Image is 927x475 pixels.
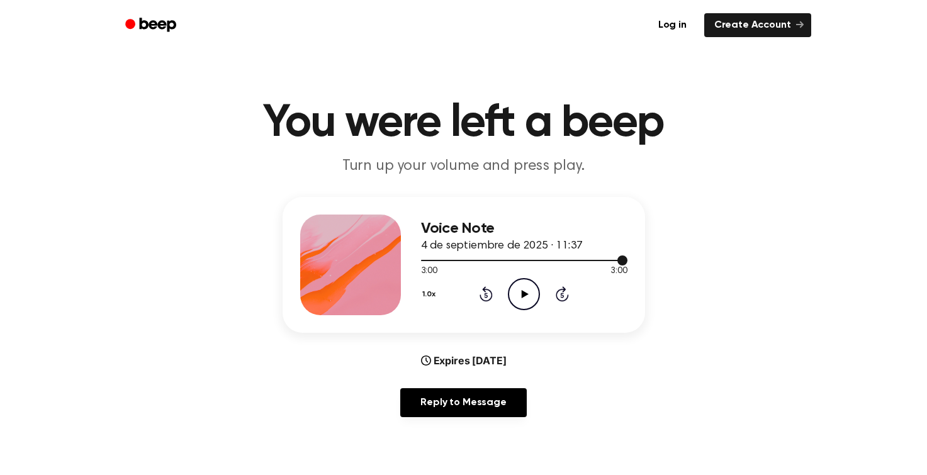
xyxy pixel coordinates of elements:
span: 4 de septiembre de 2025 · 11:37 [421,240,583,252]
a: Reply to Message [400,388,526,417]
span: 3:00 [610,265,627,278]
div: Expires [DATE] [421,353,507,368]
h1: You were left a beep [142,101,786,146]
p: Turn up your volume and press play. [222,156,705,177]
span: 3:00 [421,265,437,278]
a: Beep [116,13,188,38]
h3: Voice Note [421,220,627,237]
button: 1.0x [421,284,441,305]
a: Log in [648,13,697,37]
a: Create Account [704,13,811,37]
